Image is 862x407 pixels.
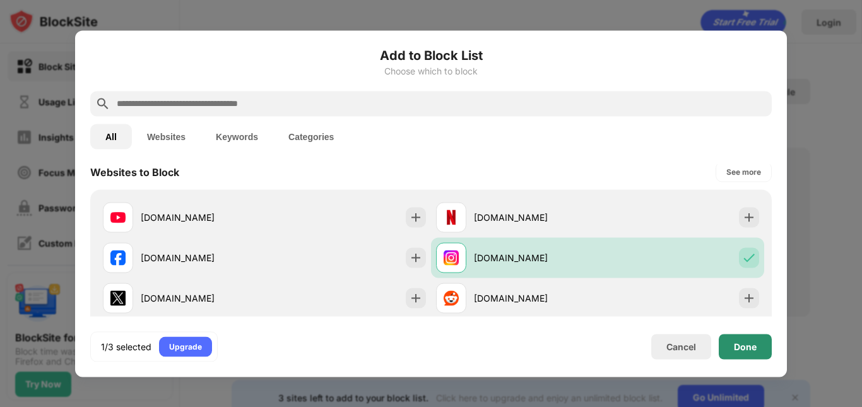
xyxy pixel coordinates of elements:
[726,165,761,178] div: See more
[444,209,459,225] img: favicons
[201,124,273,149] button: Keywords
[95,96,110,111] img: search.svg
[141,211,264,224] div: [DOMAIN_NAME]
[90,124,132,149] button: All
[101,340,151,353] div: 1/3 selected
[132,124,201,149] button: Websites
[666,341,696,352] div: Cancel
[474,292,598,305] div: [DOMAIN_NAME]
[734,341,757,351] div: Done
[110,250,126,265] img: favicons
[169,340,202,353] div: Upgrade
[444,250,459,265] img: favicons
[90,165,179,178] div: Websites to Block
[141,251,264,264] div: [DOMAIN_NAME]
[110,290,126,305] img: favicons
[444,290,459,305] img: favicons
[474,251,598,264] div: [DOMAIN_NAME]
[474,211,598,224] div: [DOMAIN_NAME]
[90,66,772,76] div: Choose which to block
[90,45,772,64] h6: Add to Block List
[141,292,264,305] div: [DOMAIN_NAME]
[110,209,126,225] img: favicons
[273,124,349,149] button: Categories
